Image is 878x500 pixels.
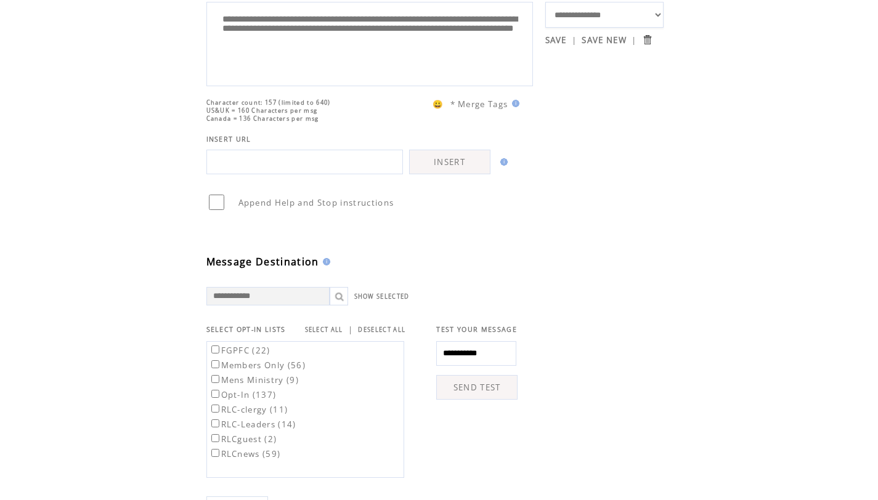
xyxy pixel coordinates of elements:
[206,325,286,334] span: SELECT OPT-IN LISTS
[238,197,394,208] span: Append Help and Stop instructions
[211,434,219,442] input: RLCguest (2)
[632,34,636,46] span: |
[211,405,219,413] input: RLC-clergy (11)
[209,404,288,415] label: RLC-clergy (11)
[358,326,405,334] a: DESELECT ALL
[436,325,517,334] span: TEST YOUR MESSAGE
[209,360,306,371] label: Members Only (56)
[211,375,219,383] input: Mens Ministry (9)
[436,375,518,400] a: SEND TEST
[209,374,299,385] label: Mens Ministry (9)
[450,99,508,110] span: * Merge Tags
[206,107,318,115] span: US&UK = 160 Characters per msg
[209,433,277,445] label: RLCguest (2)
[354,292,410,300] a: SHOW SELECTED
[572,34,577,46] span: |
[206,99,331,107] span: Character count: 157 (limited to 640)
[209,448,281,459] label: RLCnews (59)
[319,258,330,265] img: help.gif
[409,150,490,174] a: INSERT
[206,135,251,143] span: INSERT URL
[211,345,219,353] input: FGPFC (22)
[433,99,444,110] span: 😀
[582,34,627,46] a: SAVE NEW
[305,326,343,334] a: SELECT ALL
[211,390,219,398] input: Opt-In (137)
[545,34,567,46] a: SAVE
[206,255,319,268] span: Message Destination
[206,115,319,123] span: Canada = 136 Characters per msg
[641,34,653,46] input: Submit
[209,419,296,430] label: RLC-Leaders (14)
[348,324,353,335] span: |
[508,100,519,107] img: help.gif
[209,345,270,356] label: FGPFC (22)
[209,389,277,400] label: Opt-In (137)
[497,158,508,166] img: help.gif
[211,419,219,427] input: RLC-Leaders (14)
[211,360,219,368] input: Members Only (56)
[211,449,219,457] input: RLCnews (59)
